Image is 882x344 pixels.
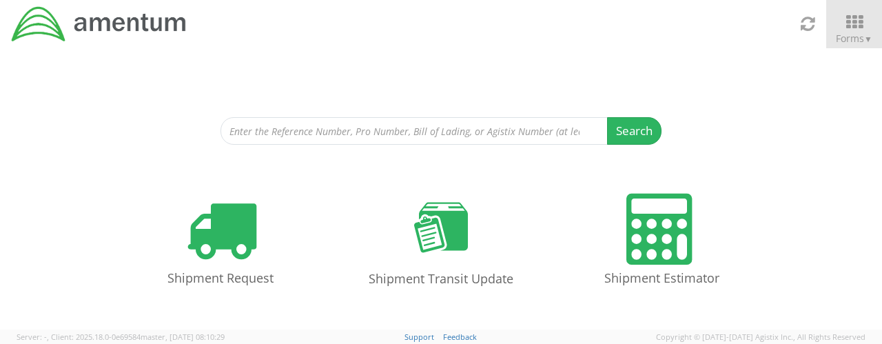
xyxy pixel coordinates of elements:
[607,117,661,145] button: Search
[338,179,544,307] a: Shipment Transit Update
[836,32,872,45] span: Forms
[131,272,310,285] h4: Shipment Request
[141,332,225,342] span: master, [DATE] 08:10:29
[51,332,225,342] span: Client: 2025.18.0-0e69584
[656,332,865,343] span: Copyright © [DATE]-[DATE] Agistix Inc., All Rights Reserved
[558,180,765,306] a: Shipment Estimator
[17,332,49,342] span: Server: -
[864,33,872,45] span: ▼
[572,272,751,285] h4: Shipment Estimator
[220,117,608,145] input: Enter the Reference Number, Pro Number, Bill of Lading, or Agistix Number (at least 4 chars)
[10,5,188,43] img: dyn-intl-logo-049831509241104b2a82.png
[47,332,49,342] span: ,
[117,180,324,306] a: Shipment Request
[351,272,531,286] h4: Shipment Transit Update
[404,332,434,342] a: Support
[443,332,477,342] a: Feedback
